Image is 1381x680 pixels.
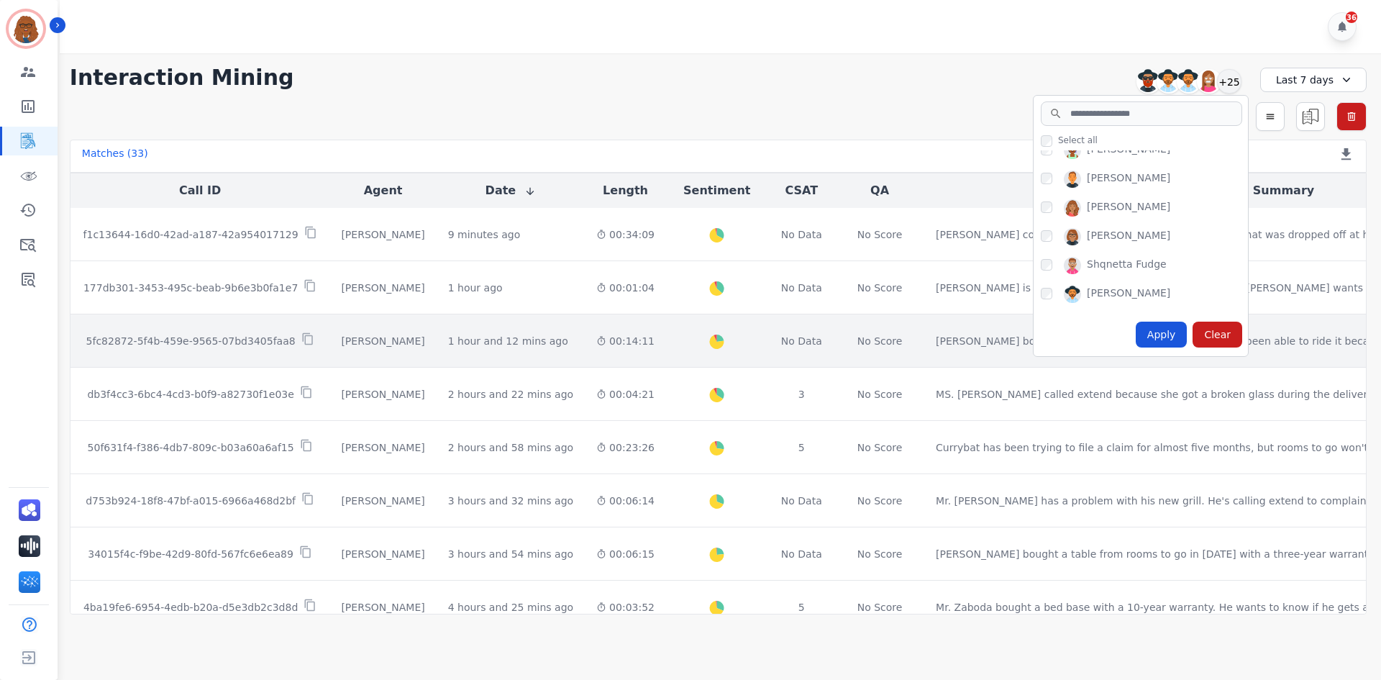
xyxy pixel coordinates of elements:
[1217,69,1241,94] div: +25
[857,440,903,455] div: No Score
[70,65,294,91] h1: Interaction Mining
[1193,322,1242,348] div: Clear
[448,440,573,455] div: 2 hours and 58 mins ago
[779,387,824,402] div: 3
[341,281,424,295] div: [PERSON_NAME]
[785,182,818,199] button: CSAT
[596,281,655,295] div: 00:01:04
[779,600,824,615] div: 5
[341,494,424,508] div: [PERSON_NAME]
[448,281,503,295] div: 1 hour ago
[857,600,903,615] div: No Score
[596,440,655,455] div: 00:23:26
[779,547,824,561] div: No Data
[82,146,148,166] div: Matches ( 33 )
[1087,142,1170,159] div: [PERSON_NAME]
[1087,171,1170,188] div: [PERSON_NAME]
[341,440,424,455] div: [PERSON_NAME]
[857,334,903,348] div: No Score
[857,387,903,402] div: No Score
[1087,286,1170,303] div: [PERSON_NAME]
[1260,68,1367,92] div: Last 7 days
[486,182,537,199] button: Date
[448,334,568,348] div: 1 hour and 12 mins ago
[341,334,424,348] div: [PERSON_NAME]
[448,600,573,615] div: 4 hours and 25 mins ago
[364,182,403,199] button: Agent
[857,227,903,242] div: No Score
[448,494,573,508] div: 3 hours and 32 mins ago
[603,182,648,199] button: Length
[448,547,573,561] div: 3 hours and 54 mins ago
[779,334,824,348] div: No Data
[448,227,521,242] div: 9 minutes ago
[1225,182,1314,199] button: Call Summary
[683,182,750,199] button: Sentiment
[179,182,221,199] button: Call ID
[857,547,903,561] div: No Score
[1087,228,1170,245] div: [PERSON_NAME]
[1087,257,1167,274] div: Shqnetta Fudge
[86,334,296,348] p: 5fc82872-5f4b-459e-9565-07bd3405faa8
[779,281,824,295] div: No Data
[83,227,298,242] p: f1c13644-16d0-42ad-a187-42a954017129
[86,494,296,508] p: d753b924-18f8-47bf-a015-6966a468d2bf
[341,387,424,402] div: [PERSON_NAME]
[779,440,824,455] div: 5
[596,547,655,561] div: 00:06:15
[88,547,293,561] p: 34015f4c-f9be-42d9-80fd-567fc6e6ea89
[1058,135,1098,146] span: Select all
[1136,322,1188,348] div: Apply
[9,12,43,46] img: Bordered avatar
[857,494,903,508] div: No Score
[448,387,573,402] div: 2 hours and 22 mins ago
[83,600,298,615] p: 4ba19fe6-6954-4edb-b20a-d5e3db2c3d8d
[596,600,655,615] div: 00:03:52
[870,182,889,199] button: QA
[341,547,424,561] div: [PERSON_NAME]
[83,281,298,295] p: 177db301-3453-495c-beab-9b6e3b0fa1e7
[88,440,294,455] p: 50f631f4-f386-4db7-809c-b03a60a6af15
[1346,12,1357,23] div: 36
[1087,199,1170,217] div: [PERSON_NAME]
[596,334,655,348] div: 00:14:11
[857,281,903,295] div: No Score
[779,227,824,242] div: No Data
[779,494,824,508] div: No Data
[596,227,655,242] div: 00:34:09
[596,494,655,508] div: 00:06:14
[596,387,655,402] div: 00:04:21
[341,227,424,242] div: [PERSON_NAME]
[87,387,293,402] p: db3f4cc3-6bc4-4cd3-b0f9-a82730f1e03e
[341,600,424,615] div: [PERSON_NAME]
